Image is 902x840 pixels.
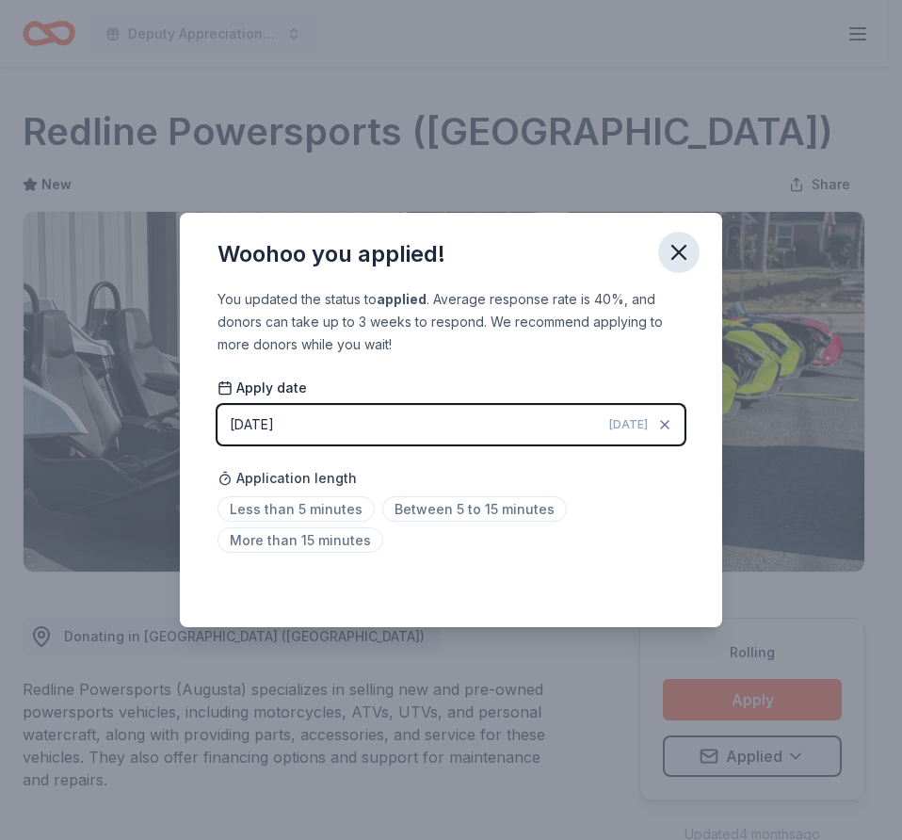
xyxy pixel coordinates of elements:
[217,467,357,490] span: Application length
[609,417,648,432] span: [DATE]
[382,496,567,522] span: Between 5 to 15 minutes
[217,239,445,269] div: Woohoo you applied!
[217,527,383,553] span: More than 15 minutes
[217,496,375,522] span: Less than 5 minutes
[217,288,685,356] div: You updated the status to . Average response rate is 40%, and donors can take up to 3 weeks to re...
[230,413,274,436] div: [DATE]
[377,291,427,307] b: applied
[217,405,685,444] button: [DATE][DATE]
[217,379,307,397] span: Apply date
